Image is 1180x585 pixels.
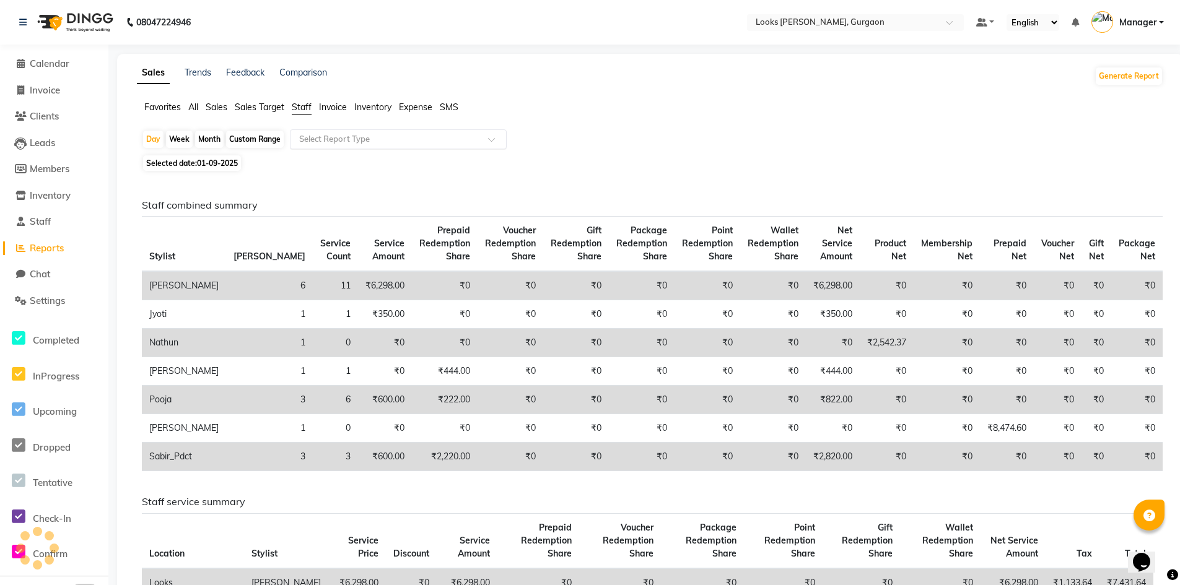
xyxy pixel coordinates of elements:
td: ₹0 [860,357,914,386]
span: SMS [440,102,458,113]
span: Invoice [319,102,347,113]
td: ₹0 [914,386,980,414]
td: ₹0 [675,329,740,357]
span: Inventory [30,189,71,201]
td: 1 [226,300,313,329]
td: ₹0 [980,443,1034,471]
td: ₹0 [1111,386,1163,414]
span: Selected date: [143,155,241,171]
td: ₹0 [1082,271,1111,300]
td: ₹0 [740,357,806,386]
td: ₹350.00 [358,300,412,329]
span: Stylist [149,251,175,262]
td: ₹0 [675,271,740,300]
td: ₹0 [675,414,740,443]
span: Clients [30,110,59,122]
a: Reports [3,241,105,256]
td: 1 [313,357,358,386]
td: ₹0 [980,357,1034,386]
a: Leads [3,136,105,150]
td: ₹0 [358,329,412,357]
span: Gift Redemption Share [551,225,601,262]
a: Settings [3,294,105,308]
td: ₹0 [609,443,675,471]
td: 3 [226,443,313,471]
td: ₹0 [914,414,980,443]
td: ₹0 [478,271,543,300]
span: Staff [30,215,51,227]
td: ₹0 [412,329,478,357]
td: ₹0 [860,386,914,414]
span: Voucher Redemption Share [603,522,653,559]
td: ₹0 [740,414,806,443]
td: ₹0 [980,386,1034,414]
td: ₹0 [609,329,675,357]
td: ₹6,298.00 [806,271,860,300]
td: ₹0 [1034,300,1082,329]
td: ₹0 [1082,357,1111,386]
span: Prepaid Redemption Share [419,225,470,262]
span: Settings [30,295,65,306]
td: ₹822.00 [806,386,860,414]
iframe: chat widget [1128,535,1168,573]
span: Completed [33,334,79,346]
a: Members [3,162,105,176]
td: ₹0 [478,329,543,357]
td: ₹0 [806,329,860,357]
td: ₹0 [914,329,980,357]
span: Gift Redemption Share [842,522,893,559]
td: ₹0 [860,414,914,443]
td: Sabir_Pdct [142,443,226,471]
td: ₹0 [1082,414,1111,443]
td: ₹0 [609,357,675,386]
div: Custom Range [226,131,284,148]
td: ₹0 [806,414,860,443]
span: Service Amount [458,535,490,559]
td: Pooja [142,386,226,414]
td: ₹6,298.00 [358,271,412,300]
td: ₹0 [860,271,914,300]
span: Favorites [144,102,181,113]
span: Invoice [30,84,60,96]
span: Point Redemption Share [764,522,815,559]
td: ₹0 [914,300,980,329]
span: Package Net [1119,238,1155,262]
span: Gift Net [1089,238,1104,262]
span: Prepaid Redemption Share [521,522,572,559]
td: ₹2,820.00 [806,443,860,471]
span: Tax [1077,548,1092,559]
td: ₹0 [1082,386,1111,414]
span: Net Service Amount [820,225,852,262]
td: ₹0 [543,329,609,357]
td: ₹0 [543,271,609,300]
span: Calendar [30,58,69,69]
span: Reports [30,242,64,254]
td: ₹0 [914,357,980,386]
td: ₹0 [675,357,740,386]
td: ₹0 [1082,300,1111,329]
a: Sales [137,62,170,84]
td: ₹0 [478,300,543,329]
td: ₹0 [860,300,914,329]
div: Week [166,131,193,148]
td: ₹0 [609,414,675,443]
td: [PERSON_NAME] [142,414,226,443]
td: Nathun [142,329,226,357]
span: Members [30,163,69,175]
td: ₹0 [1034,443,1082,471]
td: ₹600.00 [358,386,412,414]
td: ₹0 [478,386,543,414]
td: ₹0 [980,329,1034,357]
td: ₹0 [543,357,609,386]
span: Expense [399,102,432,113]
div: Day [143,131,164,148]
td: 0 [313,329,358,357]
td: ₹2,220.00 [412,443,478,471]
span: Point Redemption Share [682,225,733,262]
td: 1 [313,300,358,329]
a: Clients [3,110,105,124]
td: ₹2,542.37 [860,329,914,357]
a: Calendar [3,57,105,71]
a: Invoice [3,84,105,98]
td: 11 [313,271,358,300]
